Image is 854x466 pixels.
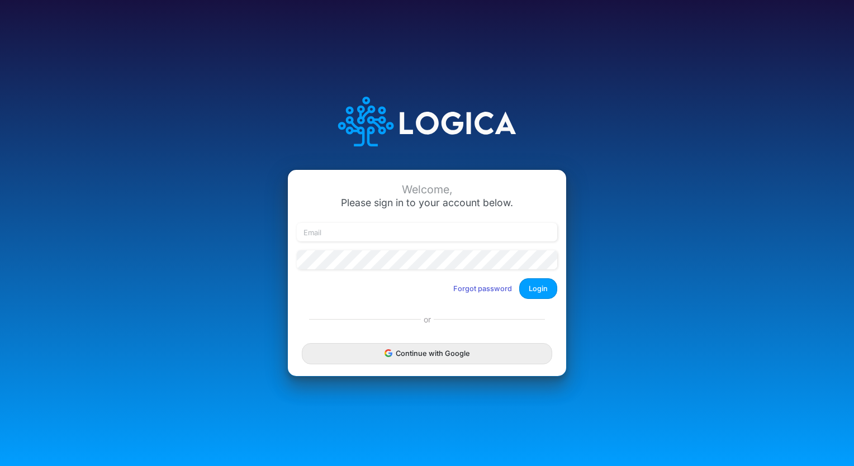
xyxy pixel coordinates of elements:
button: Login [519,278,557,299]
div: Welcome, [297,183,557,196]
input: Email [297,223,557,242]
button: Continue with Google [302,343,552,364]
span: Please sign in to your account below. [341,197,513,208]
button: Forgot password [446,279,519,298]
